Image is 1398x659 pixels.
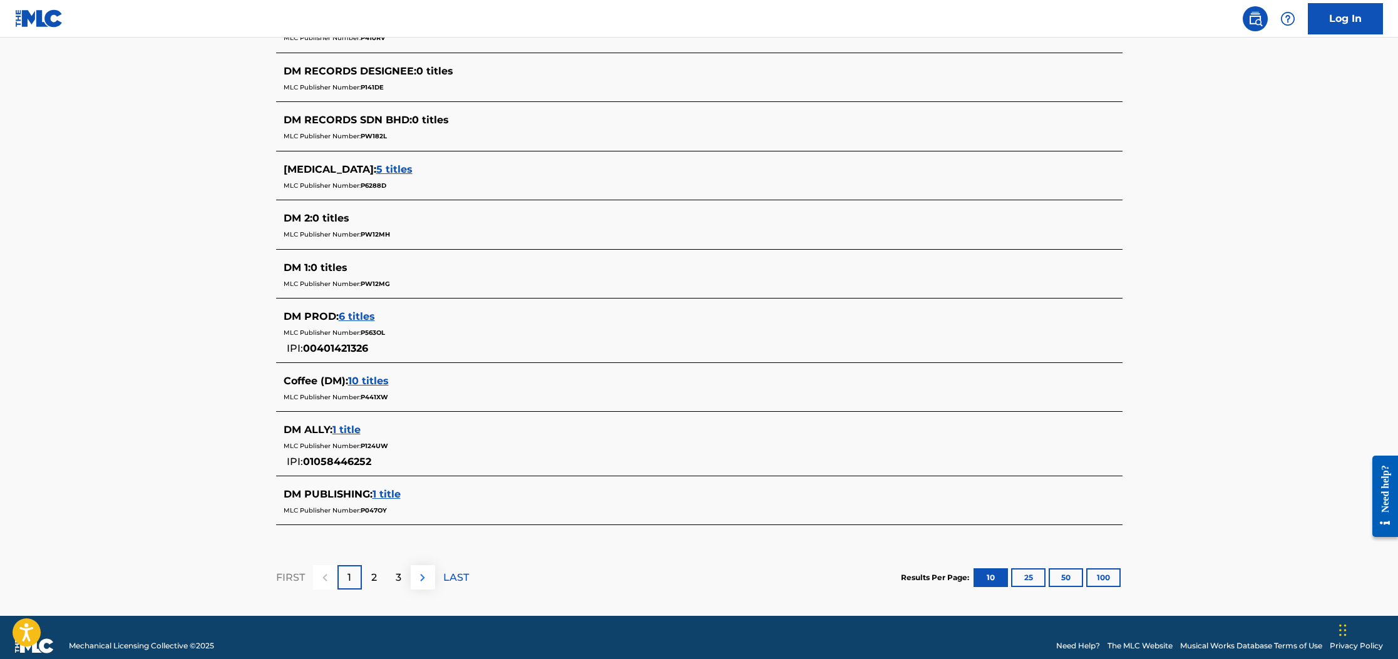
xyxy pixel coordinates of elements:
[284,262,311,273] span: DM 1 :
[371,570,377,585] p: 2
[361,442,388,450] span: P124UW
[361,393,388,401] span: P441XW
[1108,640,1173,651] a: The MLC Website
[284,310,339,322] span: DM PROD :
[1086,568,1121,587] button: 100
[284,375,348,387] span: Coffee (DM) :
[1308,3,1383,34] a: Log In
[415,570,430,585] img: right
[284,34,361,42] span: MLC Publisher Number:
[901,572,972,583] p: Results Per Page:
[1275,6,1300,31] div: Help
[361,280,390,288] span: PW12MG
[396,570,401,585] p: 3
[1243,6,1268,31] a: Public Search
[303,456,371,467] span: 01058446252
[1330,640,1383,651] a: Privacy Policy
[443,570,469,585] p: LAST
[284,329,361,337] span: MLC Publisher Number:
[284,132,361,140] span: MLC Publisher Number:
[15,9,63,28] img: MLC Logo
[284,163,376,175] span: [MEDICAL_DATA] :
[373,488,401,500] span: 1 title
[303,342,368,354] span: 00401421326
[287,342,303,354] span: IPI:
[361,230,390,238] span: PW12MH
[284,393,361,401] span: MLC Publisher Number:
[284,212,312,224] span: DM 2 :
[332,424,361,436] span: 1 title
[361,34,385,42] span: P410RV
[339,310,375,322] span: 6 titles
[284,83,361,91] span: MLC Publisher Number:
[284,442,361,450] span: MLC Publisher Number:
[361,506,387,514] span: P047OY
[974,568,1008,587] button: 10
[276,570,305,585] p: FIRST
[284,280,361,288] span: MLC Publisher Number:
[69,640,214,651] span: Mechanical Licensing Collective © 2025
[284,488,373,500] span: DM PUBLISHING :
[347,570,351,585] p: 1
[361,181,386,190] span: P6288D
[284,181,361,190] span: MLC Publisher Number:
[361,329,385,337] span: P563OL
[1339,611,1347,649] div: Drag
[376,163,413,175] span: 5 titles
[412,114,449,126] span: 0 titles
[15,638,54,653] img: logo
[1335,599,1398,659] iframe: Chat Widget
[1056,640,1100,651] a: Need Help?
[311,262,347,273] span: 0 titles
[284,506,361,514] span: MLC Publisher Number:
[361,132,387,140] span: PW182L
[348,375,389,387] span: 10 titles
[284,114,412,126] span: DM RECORDS SDN BHD :
[287,456,303,467] span: IPI:
[1248,11,1263,26] img: search
[1363,446,1398,547] iframe: Resource Center
[284,424,332,436] span: DM ALLY :
[284,230,361,238] span: MLC Publisher Number:
[312,212,349,224] span: 0 titles
[1011,568,1046,587] button: 25
[361,83,384,91] span: P141DE
[1280,11,1295,26] img: help
[1049,568,1083,587] button: 50
[416,65,453,77] span: 0 titles
[1180,640,1322,651] a: Musical Works Database Terms of Use
[284,65,416,77] span: DM RECORDS DESIGNEE :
